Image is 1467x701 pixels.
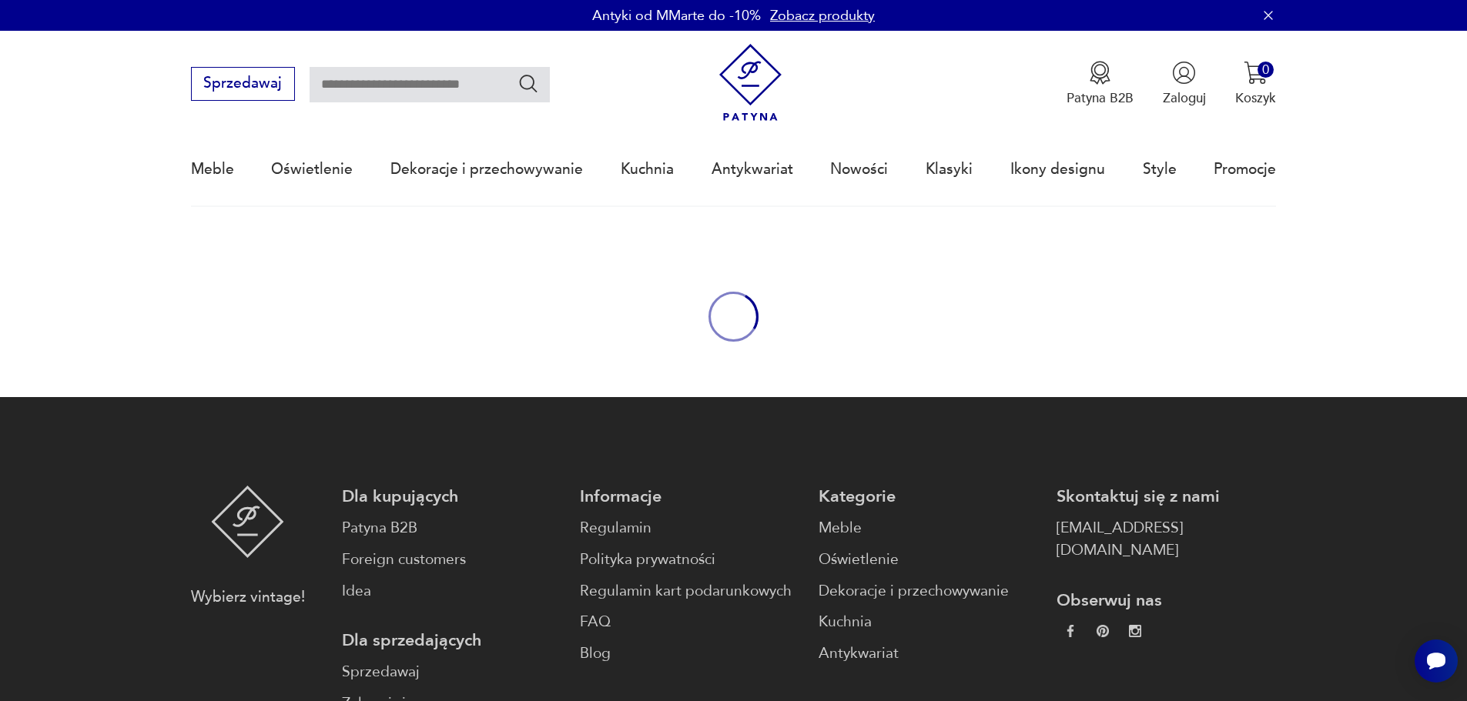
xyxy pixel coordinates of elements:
[1244,61,1268,85] img: Ikona koszyka
[1143,134,1177,205] a: Style
[1067,89,1134,107] p: Patyna B2B
[580,643,799,665] a: Blog
[1067,61,1134,107] a: Ikona medaluPatyna B2B
[580,611,799,633] a: FAQ
[1067,61,1134,107] button: Patyna B2B
[1163,61,1206,107] button: Zaloguj
[1235,61,1276,107] button: 0Koszyk
[342,580,561,603] a: Idea
[819,549,1038,571] a: Oświetlenie
[191,134,234,205] a: Meble
[1088,61,1112,85] img: Ikona medalu
[342,517,561,539] a: Patyna B2B
[926,134,973,205] a: Klasyki
[621,134,674,205] a: Kuchnia
[517,72,540,95] button: Szukaj
[712,134,793,205] a: Antykwariat
[1172,61,1196,85] img: Ikonka użytkownika
[342,549,561,571] a: Foreign customers
[830,134,888,205] a: Nowości
[592,6,761,25] p: Antyki od MMarte do -10%
[342,486,561,508] p: Dla kupujących
[819,517,1038,539] a: Meble
[1129,625,1141,637] img: c2fd9cf7f39615d9d6839a72ae8e59e5.webp
[191,586,305,609] p: Wybierz vintage!
[1064,625,1077,637] img: da9060093f698e4c3cedc1453eec5031.webp
[1097,625,1109,637] img: 37d27d81a828e637adc9f9cb2e3d3a8a.webp
[390,134,583,205] a: Dekoracje i przechowywanie
[580,517,799,539] a: Regulamin
[819,611,1038,633] a: Kuchnia
[1214,134,1276,205] a: Promocje
[1258,62,1274,78] div: 0
[1415,639,1458,683] iframe: Smartsupp widget button
[1235,89,1276,107] p: Koszyk
[342,661,561,683] a: Sprzedawaj
[1057,517,1276,562] a: [EMAIL_ADDRESS][DOMAIN_NAME]
[1057,589,1276,612] p: Obserwuj nas
[271,134,353,205] a: Oświetlenie
[191,67,295,101] button: Sprzedawaj
[342,629,561,652] p: Dla sprzedających
[1163,89,1206,107] p: Zaloguj
[580,486,799,508] p: Informacje
[191,78,295,91] a: Sprzedawaj
[580,549,799,571] a: Polityka prywatności
[1057,486,1276,508] p: Skontaktuj się z nami
[770,6,875,25] a: Zobacz produkty
[819,580,1038,603] a: Dekoracje i przechowywanie
[819,486,1038,508] p: Kategorie
[712,44,789,122] img: Patyna - sklep z meblami i dekoracjami vintage
[580,580,799,603] a: Regulamin kart podarunkowych
[819,643,1038,665] a: Antykwariat
[1010,134,1105,205] a: Ikony designu
[211,486,284,558] img: Patyna - sklep z meblami i dekoracjami vintage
